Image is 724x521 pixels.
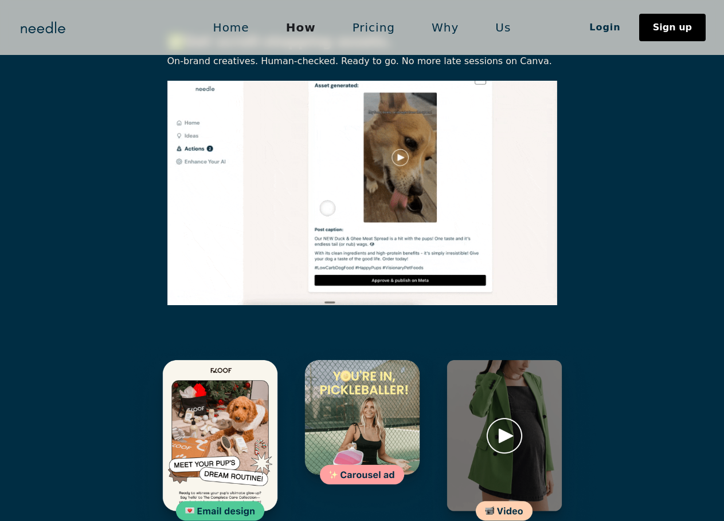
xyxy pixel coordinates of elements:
[571,18,639,37] a: Login
[639,14,706,41] a: Sign up
[268,15,334,40] a: How
[477,15,529,40] a: Us
[334,15,413,40] a: Pricing
[413,15,477,40] a: Why
[653,23,692,32] div: Sign up
[195,15,268,40] a: Home
[167,56,557,66] p: On-brand creatives. Human-checked. Ready to go. No more late sessions on Canva.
